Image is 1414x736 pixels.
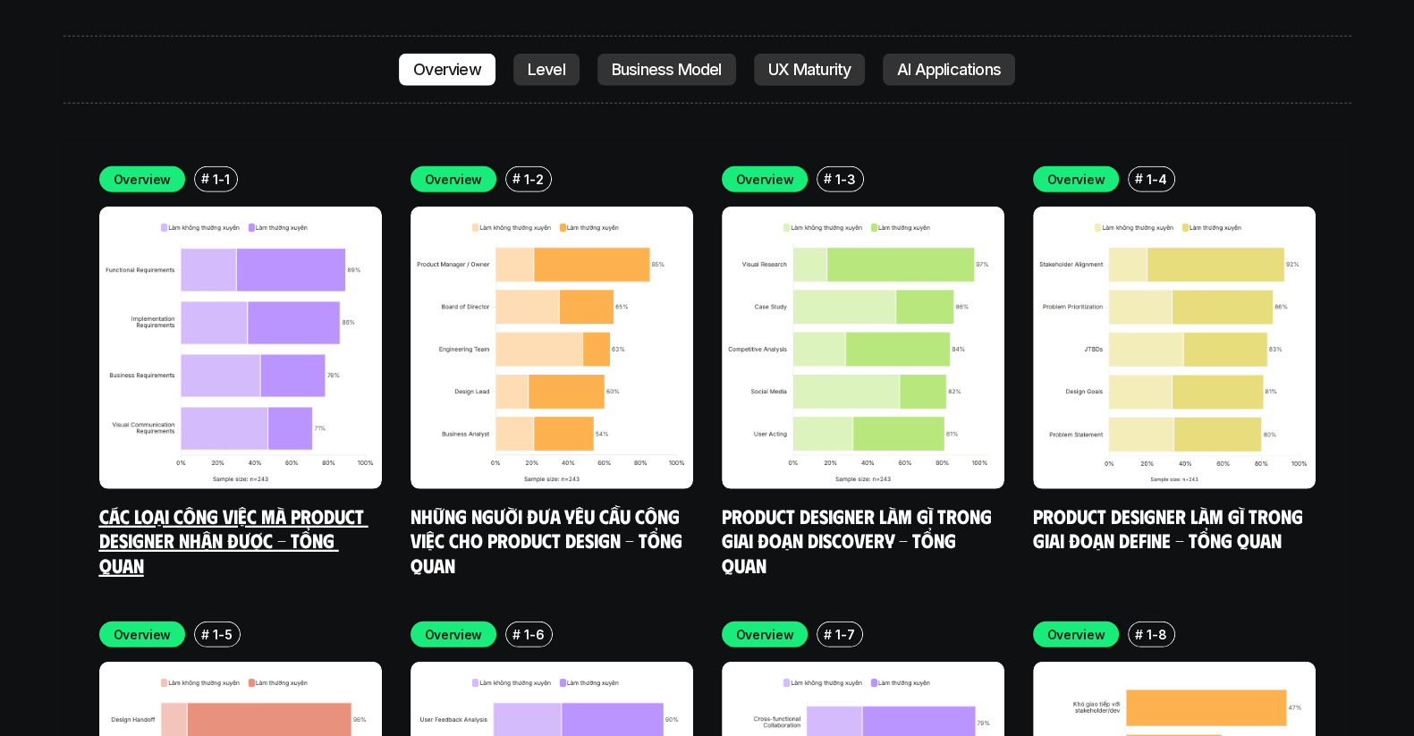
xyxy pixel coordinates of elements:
[425,170,483,189] p: Overview
[897,61,1001,79] p: AI Applications
[1033,503,1308,553] a: Product Designer làm gì trong giai đoạn Define - Tổng quan
[201,628,209,641] h6: #
[824,172,832,185] h6: #
[754,54,865,86] a: UX Maturity
[399,54,495,86] a: Overview
[1147,170,1166,189] p: 1-4
[736,170,794,189] p: Overview
[1135,628,1143,641] h6: #
[99,503,368,577] a: Các loại công việc mà Product Designer nhận được - Tổng quan
[524,625,544,644] p: 1-6
[513,54,580,86] a: Level
[1047,625,1105,644] p: Overview
[835,170,855,189] p: 1-3
[512,628,521,641] h6: #
[1135,172,1143,185] h6: #
[524,170,543,189] p: 1-2
[835,625,854,644] p: 1-7
[597,54,736,86] a: Business Model
[413,61,481,79] p: Overview
[201,172,209,185] h6: #
[1147,625,1166,644] p: 1-8
[512,172,521,185] h6: #
[213,170,229,189] p: 1-1
[736,625,794,644] p: Overview
[612,61,722,79] p: Business Model
[883,54,1015,86] a: AI Applications
[114,625,172,644] p: Overview
[411,503,687,577] a: Những người đưa yêu cầu công việc cho Product Design - Tổng quan
[722,503,996,577] a: Product Designer làm gì trong giai đoạn Discovery - Tổng quan
[768,61,851,79] p: UX Maturity
[114,170,172,189] p: Overview
[1047,170,1105,189] p: Overview
[528,61,565,79] p: Level
[425,625,483,644] p: Overview
[213,625,232,644] p: 1-5
[824,628,832,641] h6: #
